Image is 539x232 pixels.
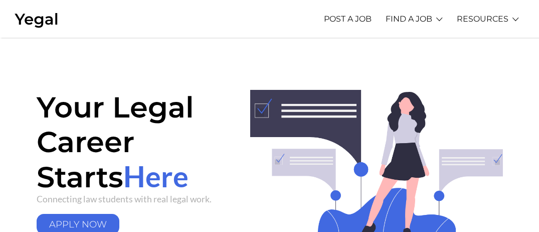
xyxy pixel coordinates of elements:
[37,90,222,194] h1: Your Legal Career Starts
[37,194,222,204] p: Connecting law students with real legal work.
[386,5,432,33] a: FIND A JOB
[123,159,189,193] span: Here
[457,5,508,33] a: RESOURCES
[324,5,372,33] a: POST A JOB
